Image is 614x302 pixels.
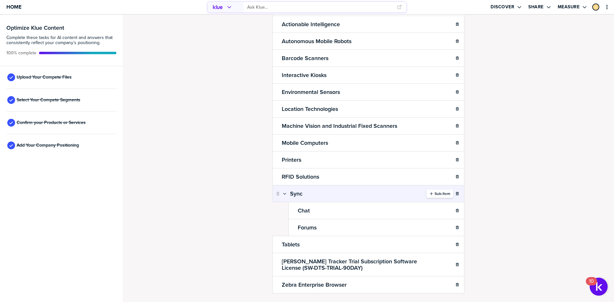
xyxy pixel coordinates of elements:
li: Environmental Sensors [272,83,464,101]
h2: Interactive Kiosks [280,71,328,80]
img: da13526ef7e7ede2cf28389470c3c61c-sml.png [593,4,599,10]
li: Location Technologies [272,100,464,118]
h2: Zebra Enterprise Browser [280,280,348,289]
li: SyncSub-Item [272,185,464,202]
input: Ask Klue... [247,2,393,12]
label: Measure [558,4,580,10]
label: Sub-Item [435,191,450,196]
li: Machine Vision and Industrial Fixed Scanners [272,117,464,135]
h2: Chat [296,206,311,215]
li: Interactive Kiosks [272,66,464,84]
li: Forums [272,219,464,236]
span: Home [6,4,21,10]
h2: RFID Solutions [280,172,320,181]
h2: Location Technologies [280,105,339,113]
span: Confirm your Products or Services [17,120,86,125]
h3: Optimize Klue Content [6,25,116,31]
li: Mobile Computers [272,134,464,151]
label: Discover [491,4,514,10]
h2: Barcode Scanners [280,54,330,63]
h2: Sync [289,189,304,198]
li: Barcode Scanners [272,50,464,67]
button: Open Resource Center, 10 new notifications [590,278,608,296]
label: Share [528,4,544,10]
a: Edit Profile [592,3,600,11]
h2: Tablets [280,240,301,249]
h2: Autonomous Mobile Robots [280,37,353,46]
h2: [PERSON_NAME] Tracker Trial Subscription Software License (SW-DTS-TRIAL-90DAY) [280,257,420,272]
button: Sub-Item [427,190,453,198]
li: Autonomous Mobile Robots [272,33,464,50]
h2: Environmental Sensors [280,88,341,97]
span: Active [6,50,36,56]
span: Complete these tasks for AI content and answers that consistently reflect your company’s position... [6,35,116,45]
li: Actionable Intelligence [272,16,464,33]
div: Zev Lewis [592,4,599,11]
h2: Printers [280,155,303,164]
span: Add Your Company Positioning [17,143,79,148]
h2: Forums [296,223,318,232]
h2: Machine Vision and Industrial Fixed Scanners [280,121,398,130]
li: Chat [272,202,464,219]
span: Upload Your Compete Files [17,75,72,80]
h2: Actionable Intelligence [280,20,341,29]
div: 10 [589,281,594,290]
li: Printers [272,151,464,168]
li: [PERSON_NAME] Tracker Trial Subscription Software License (SW-DTS-TRIAL-90DAY) [272,253,464,276]
span: Select Your Compete Segments [17,97,80,103]
li: Tablets [272,236,464,253]
li: RFID Solutions [272,168,464,185]
li: Zebra Enterprise Browser [272,276,464,293]
h2: Mobile Computers [280,138,329,147]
